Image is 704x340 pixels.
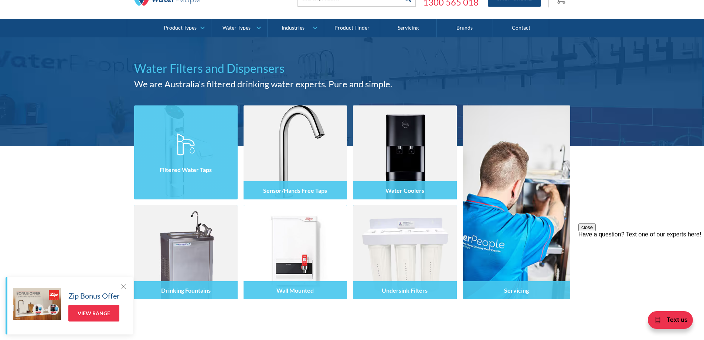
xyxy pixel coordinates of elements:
h4: Water Coolers [385,187,424,194]
img: Zip Bonus Offer [13,288,61,320]
img: Filtered Water Taps [134,105,238,199]
h4: Sensor/Hands Free Taps [263,187,327,194]
div: Product Types [164,25,197,31]
img: Drinking Fountains [134,205,238,299]
img: Sensor/Hands Free Taps [244,105,347,199]
img: Undersink Filters [353,205,456,299]
div: Water Types [222,25,251,31]
h4: Undersink Filters [382,287,428,294]
a: Industries [268,19,323,37]
h4: Filtered Water Taps [160,166,212,173]
img: Water Coolers [353,105,456,199]
a: Brands [437,19,493,37]
iframe: podium webchat widget prompt [578,223,704,312]
div: Industries [282,25,305,31]
a: View Range [68,305,119,322]
a: Water Types [211,19,267,37]
a: Contact [493,19,549,37]
a: Servicing [463,105,570,299]
h4: Wall Mounted [276,287,314,294]
iframe: podium webchat widget bubble [645,303,704,340]
h4: Drinking Fountains [161,287,211,294]
a: Product Finder [324,19,380,37]
h5: Zip Bonus Offer [68,290,120,301]
h4: Servicing [504,287,529,294]
a: Servicing [380,19,436,37]
img: Wall Mounted [244,205,347,299]
a: Product Types [155,19,211,37]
